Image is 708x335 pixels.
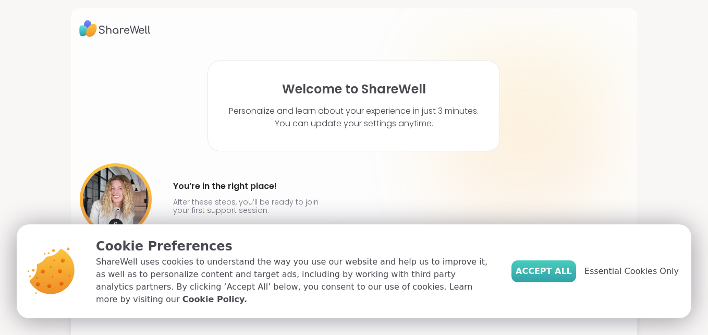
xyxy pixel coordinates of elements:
[282,82,426,97] h1: Welcome to ShareWell
[96,237,495,256] p: Cookie Preferences
[511,260,576,282] button: Accept All
[173,198,323,214] p: After these steps, you’ll be ready to join your first support session.
[229,105,479,130] p: Personalize and learn about your experience in just 3 minutes. You can update your settings anytime.
[80,163,152,235] img: User image
[516,265,572,278] span: Accept All
[584,265,679,278] span: Essential Cookies Only
[108,219,123,233] img: mic icon
[182,293,247,306] a: Cookie Policy.
[96,256,495,306] p: ShareWell uses cookies to understand the way you use our website and help us to improve it, as we...
[79,17,151,41] img: ShareWell Logo
[173,178,323,195] h4: You’re in the right place!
